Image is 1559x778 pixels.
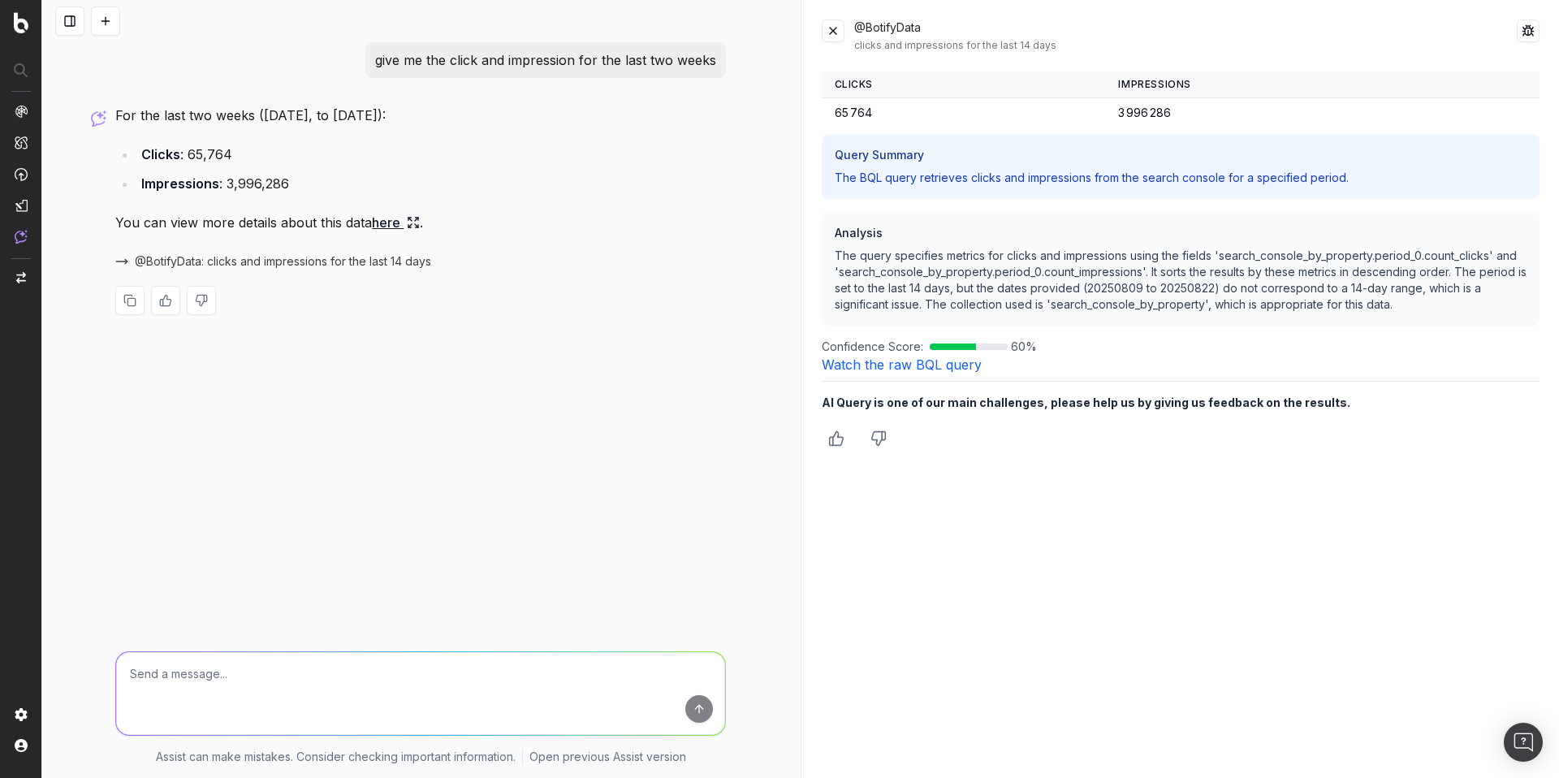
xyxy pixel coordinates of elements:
[15,105,28,118] img: Analytics
[854,19,1518,52] div: @BotifyData
[529,749,686,765] a: Open previous Assist version
[15,230,28,244] img: Assist
[835,170,1527,186] p: The BQL query retrieves clicks and impressions from the search console for a specified period.
[1105,98,1540,128] td: 3 996 286
[835,147,1527,163] h3: Query Summary
[15,167,28,181] img: Activation
[822,424,851,453] button: Thumbs up
[135,253,431,270] span: @BotifyData: clicks and impressions for the last 14 days
[854,39,1518,52] div: clicks and impressions for the last 14 days
[15,708,28,721] img: Setting
[141,175,219,192] strong: Impressions
[15,199,28,212] img: Studio
[835,248,1527,313] p: The query specifies metrics for clicks and impressions using the fields 'search_console_by_proper...
[835,225,1527,241] h3: Analysis
[141,146,180,162] strong: Clicks
[115,211,726,234] p: You can view more details about this data .
[91,110,106,127] img: Botify assist logo
[115,253,451,270] button: @BotifyData: clicks and impressions for the last 14 days
[372,211,420,234] a: here
[1011,339,1037,355] span: 60 %
[115,104,726,127] p: For the last two weeks ([DATE], to [DATE]):
[835,78,874,90] span: Clicks
[15,136,28,149] img: Intelligence
[822,357,982,373] a: Watch the raw BQL query
[14,12,28,33] img: Botify logo
[1504,723,1543,762] div: Open Intercom Messenger
[822,339,923,355] span: Confidence Score:
[136,172,726,195] li: : 3,996,286
[156,749,516,765] p: Assist can make mistakes. Consider checking important information.
[15,739,28,752] img: My account
[1118,78,1191,90] span: Impressions
[136,143,726,166] li: : 65,764
[375,49,716,71] p: give me the click and impression for the last two weeks
[864,424,893,453] button: Thumbs down
[822,98,1106,128] td: 65 764
[822,395,1350,409] b: AI Query is one of our main challenges, please help us by giving us feedback on the results.
[16,272,26,283] img: Switch project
